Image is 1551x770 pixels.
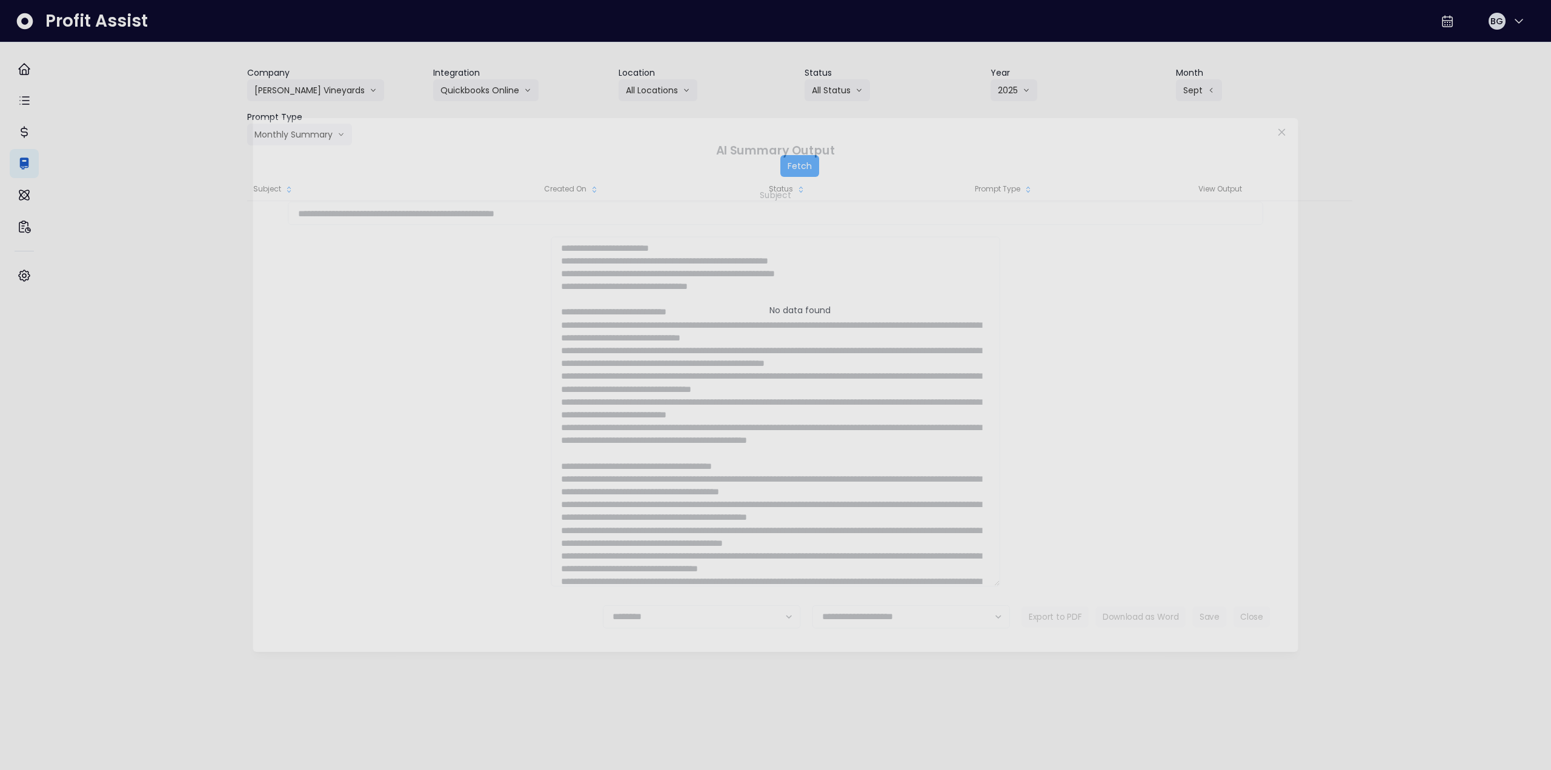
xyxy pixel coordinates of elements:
[267,132,1284,168] header: AI Summary Output
[1272,123,1291,142] button: Close
[1096,606,1186,628] button: Download as Word
[1192,606,1226,628] button: Save
[1021,606,1089,628] button: Export to PDF
[1234,606,1270,628] button: Close
[760,190,791,202] header: Subject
